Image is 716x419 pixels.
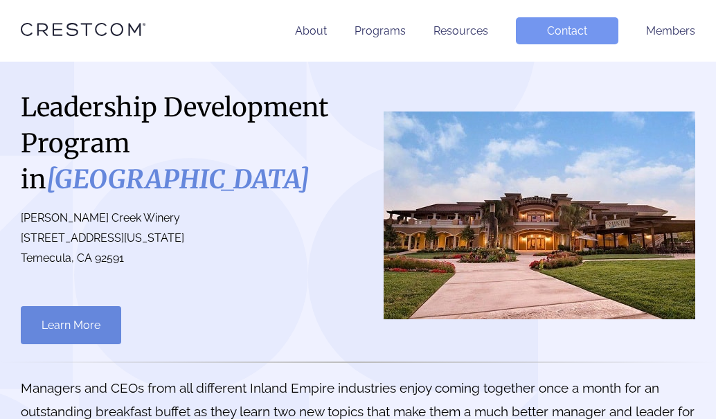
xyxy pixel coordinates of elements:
a: Members [646,24,695,37]
a: Programs [355,24,406,37]
img: Riverside County South [384,112,695,319]
a: Resources [433,24,488,37]
i: [GEOGRAPHIC_DATA] [46,163,310,195]
a: Contact [516,17,618,44]
h1: Leadership Development Program in [21,89,344,197]
a: Learn More [21,306,121,344]
a: About [295,24,327,37]
p: [PERSON_NAME] Creek Winery [STREET_ADDRESS][US_STATE] Temecula, CA 92591 [21,208,344,268]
